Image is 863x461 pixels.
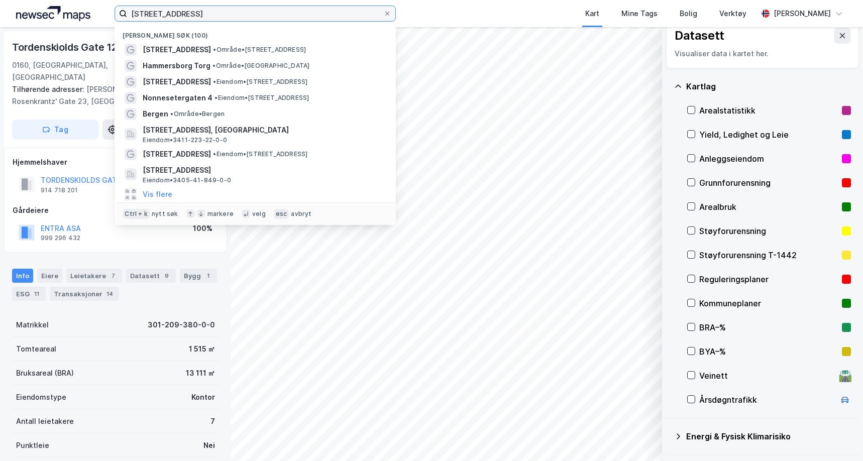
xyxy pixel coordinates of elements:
div: Visualiser data i kartet her. [675,48,850,60]
span: Område • [STREET_ADDRESS] [213,46,306,54]
div: 11 [32,289,42,299]
div: Verktøy [719,8,746,20]
div: avbryt [291,210,311,218]
span: • [214,94,218,101]
span: Tilhørende adresser: [12,85,86,93]
div: Eiendomstype [16,391,66,403]
div: nytt søk [152,210,178,218]
div: Kontor [191,391,215,403]
div: 7 [108,271,118,281]
div: BRA–% [699,321,838,333]
div: ESG [12,287,46,301]
div: Tomteareal [16,343,56,355]
div: 999 296 432 [41,234,80,242]
div: [PERSON_NAME] [774,8,831,20]
div: Antall leietakere [16,415,74,427]
div: Kommuneplaner [699,297,838,309]
span: [STREET_ADDRESS] [143,164,384,176]
div: Grunnforurensning [699,177,838,189]
div: Bruksareal (BRA) [16,367,74,379]
div: velg [252,210,266,218]
span: Eiendom • 3405-41-849-0-0 [143,176,231,184]
span: [STREET_ADDRESS] [143,44,211,56]
div: 13 111 ㎡ [186,367,215,379]
div: 1 [203,271,213,281]
div: 914 718 201 [41,186,78,194]
div: Kartlag [686,80,851,92]
input: Søk på adresse, matrikkel, gårdeiere, leietakere eller personer [127,6,383,21]
div: Info [12,269,33,283]
span: Eiendom • [STREET_ADDRESS] [213,78,307,86]
div: Kart [585,8,599,20]
div: markere [207,210,234,218]
span: • [213,78,216,85]
div: 301-209-380-0-0 [148,319,215,331]
span: [STREET_ADDRESS] [143,148,211,160]
span: Nonnesetergaten 4 [143,92,212,104]
div: Ctrl + k [123,209,150,219]
iframe: Chat Widget [813,413,863,461]
span: Eiendom • [STREET_ADDRESS] [213,150,307,158]
span: • [213,150,216,158]
span: [STREET_ADDRESS] [143,76,211,88]
div: Datasett [675,28,724,44]
div: 0160, [GEOGRAPHIC_DATA], [GEOGRAPHIC_DATA] [12,59,138,83]
span: • [212,62,215,69]
img: logo.a4113a55bc3d86da70a041830d287a7e.svg [16,6,90,21]
div: 14 [104,289,115,299]
div: 🛣️ [838,369,852,382]
span: [STREET_ADDRESS], [GEOGRAPHIC_DATA] [143,124,384,136]
div: Tordenskiolds Gate 12 [12,39,120,55]
div: Arealstatistikk [699,104,838,117]
div: esc [274,209,289,219]
div: Nei [203,439,215,451]
div: Støyforurensning T-1442 [699,249,838,261]
span: Område • [GEOGRAPHIC_DATA] [212,62,309,70]
span: Bergen [143,108,168,120]
div: Energi & Fysisk Klimarisiko [686,430,851,442]
div: Årsdøgntrafikk [699,394,835,406]
div: [PERSON_NAME] søk (100) [115,24,396,42]
div: [PERSON_NAME] Gate 2, Rosenkrantz' Gate 23, [GEOGRAPHIC_DATA] 25 [12,83,211,107]
div: Hjemmelshaver [13,156,219,168]
button: Vis flere [143,188,172,200]
div: Støyforurensning [699,225,838,237]
div: Bolig [680,8,697,20]
div: 7 [210,415,215,427]
span: Eiendom • [STREET_ADDRESS] [214,94,309,102]
div: BYA–% [699,345,838,358]
div: Veinett [699,370,835,382]
button: Tag [12,120,98,140]
div: Transaksjoner [50,287,119,301]
div: Reguleringsplaner [699,273,838,285]
span: Eiendom • 3411-223-22-0-0 [143,136,227,144]
div: 9 [162,271,172,281]
span: Hammersborg Torg [143,60,210,72]
div: 1 515 ㎡ [189,343,215,355]
div: Arealbruk [699,201,838,213]
div: Anleggseiendom [699,153,838,165]
div: Matrikkel [16,319,49,331]
span: Område • Bergen [170,110,225,118]
div: Gårdeiere [13,204,219,216]
div: 100% [193,222,212,235]
div: Eiere [37,269,62,283]
span: • [170,110,173,118]
span: • [213,46,216,53]
div: Yield, Ledighet og Leie [699,129,838,141]
div: Kontrollprogram for chat [813,413,863,461]
div: Datasett [126,269,176,283]
div: Punktleie [16,439,49,451]
div: Leietakere [66,269,122,283]
div: Mine Tags [621,8,658,20]
div: Bygg [180,269,217,283]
